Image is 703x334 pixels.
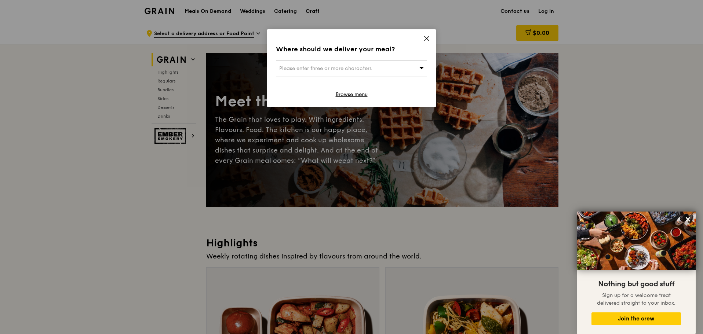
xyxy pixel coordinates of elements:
button: Join the crew [591,312,681,325]
span: Sign up for a welcome treat delivered straight to your inbox. [597,292,675,306]
a: Browse menu [336,91,368,98]
span: Nothing but good stuff [598,280,674,289]
div: Where should we deliver your meal? [276,44,427,54]
span: Please enter three or more characters [279,65,372,71]
img: DSC07876-Edit02-Large.jpeg [577,212,696,270]
button: Close [682,213,694,225]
